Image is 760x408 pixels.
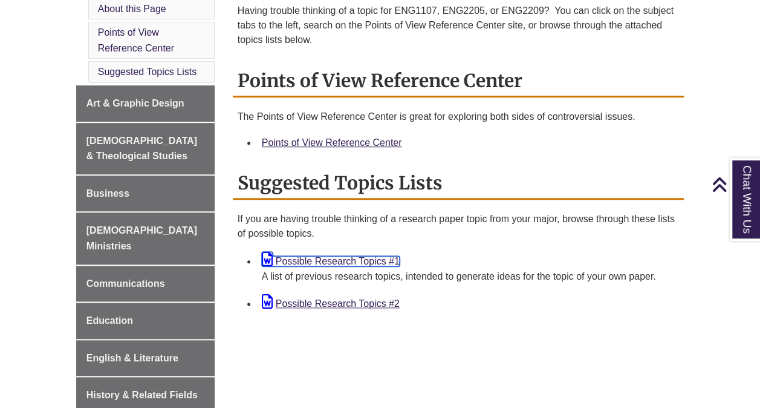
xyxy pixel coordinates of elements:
p: If you are having trouble thinking of a research paper topic from your major, browse through thes... [238,212,680,241]
span: [DEMOGRAPHIC_DATA] & Theological Studies [86,136,197,162]
p: The Points of View Reference Center is great for exploring both sides of controversial issues. [238,110,680,124]
a: Communications [76,266,215,302]
div: A list of previous research topics, intended to generate ideas for the topic of your own paper. [262,269,675,285]
h2: Suggested Topics Lists [233,168,684,200]
span: Art & Graphic Design [86,98,184,108]
a: [DEMOGRAPHIC_DATA] & Theological Studies [76,123,215,174]
a: Possible Research Topics #2 [262,298,400,309]
a: About this Page [98,4,166,14]
a: Points of View Reference Center [262,137,402,148]
a: Suggested Topics Lists [98,67,196,77]
a: [DEMOGRAPHIC_DATA] Ministries [76,212,215,264]
span: Education [86,315,133,326]
a: Back to Top [712,176,757,192]
a: Possible Research Topics #1 [262,256,400,266]
p: Having trouble thinking of a topic for ENG1107, ENG2205, or ENG2209? You can click on the subject... [238,4,680,47]
a: Business [76,176,215,212]
a: English & Literature [76,340,215,377]
h2: Points of View Reference Center [233,65,684,97]
span: History & Related Fields [86,390,198,400]
span: Communications [86,278,165,289]
span: [DEMOGRAPHIC_DATA] Ministries [86,225,197,251]
a: Points of View Reference Center [98,27,174,53]
span: Business [86,188,129,199]
a: Art & Graphic Design [76,85,215,122]
span: English & Literature [86,353,178,363]
a: Education [76,303,215,339]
